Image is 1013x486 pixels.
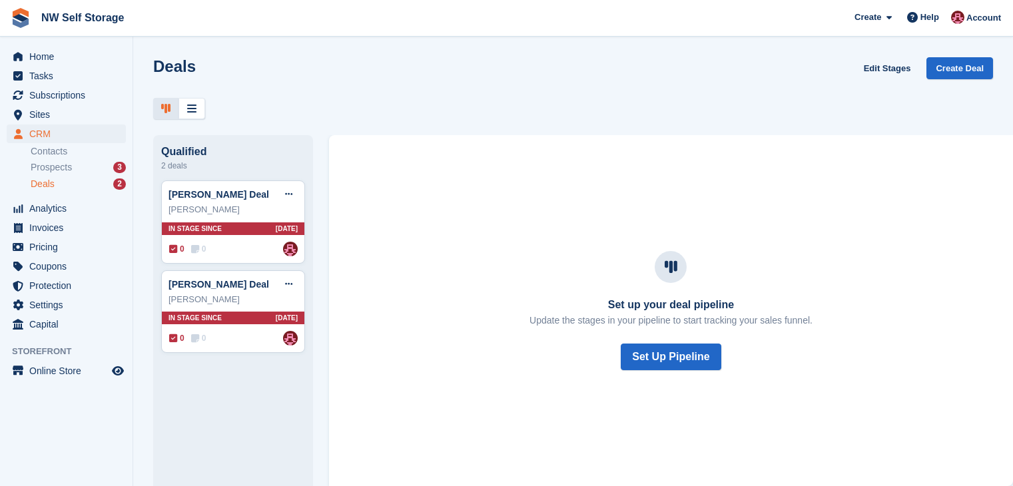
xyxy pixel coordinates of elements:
[7,257,126,276] a: menu
[920,11,939,24] span: Help
[169,203,298,216] div: [PERSON_NAME]
[7,47,126,66] a: menu
[191,332,206,344] span: 0
[29,276,109,295] span: Protection
[113,178,126,190] div: 2
[29,218,109,237] span: Invoices
[161,146,305,158] div: Qualified
[12,345,133,358] span: Storefront
[7,124,126,143] a: menu
[36,7,129,29] a: NW Self Storage
[854,11,881,24] span: Create
[7,362,126,380] a: menu
[7,105,126,124] a: menu
[31,178,55,190] span: Deals
[276,224,298,234] span: [DATE]
[113,162,126,173] div: 3
[7,199,126,218] a: menu
[153,57,196,75] h1: Deals
[31,177,126,191] a: Deals 2
[110,363,126,379] a: Preview store
[7,276,126,295] a: menu
[29,315,109,334] span: Capital
[7,86,126,105] a: menu
[7,67,126,85] a: menu
[283,242,298,256] img: Josh Vines
[529,299,813,311] h3: Set up your deal pipeline
[31,160,126,174] a: Prospects 3
[529,314,813,328] p: Update the stages in your pipeline to start tracking your sales funnel.
[951,11,964,24] img: Josh Vines
[31,145,126,158] a: Contacts
[966,11,1001,25] span: Account
[169,332,184,344] span: 0
[29,296,109,314] span: Settings
[621,344,721,370] button: Set Up Pipeline
[169,293,298,306] div: [PERSON_NAME]
[29,362,109,380] span: Online Store
[29,47,109,66] span: Home
[29,199,109,218] span: Analytics
[169,189,269,200] a: [PERSON_NAME] Deal
[29,257,109,276] span: Coupons
[161,158,305,174] div: 2 deals
[29,86,109,105] span: Subscriptions
[7,296,126,314] a: menu
[926,57,993,79] a: Create Deal
[7,238,126,256] a: menu
[11,8,31,28] img: stora-icon-8386f47178a22dfd0bd8f6a31ec36ba5ce8667c1dd55bd0f319d3a0aa187defe.svg
[169,243,184,255] span: 0
[29,67,109,85] span: Tasks
[29,238,109,256] span: Pricing
[276,313,298,323] span: [DATE]
[283,331,298,346] img: Josh Vines
[31,161,72,174] span: Prospects
[191,243,206,255] span: 0
[169,313,222,323] span: In stage since
[7,315,126,334] a: menu
[169,279,269,290] a: [PERSON_NAME] Deal
[29,105,109,124] span: Sites
[7,218,126,237] a: menu
[858,57,916,79] a: Edit Stages
[169,224,222,234] span: In stage since
[29,124,109,143] span: CRM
